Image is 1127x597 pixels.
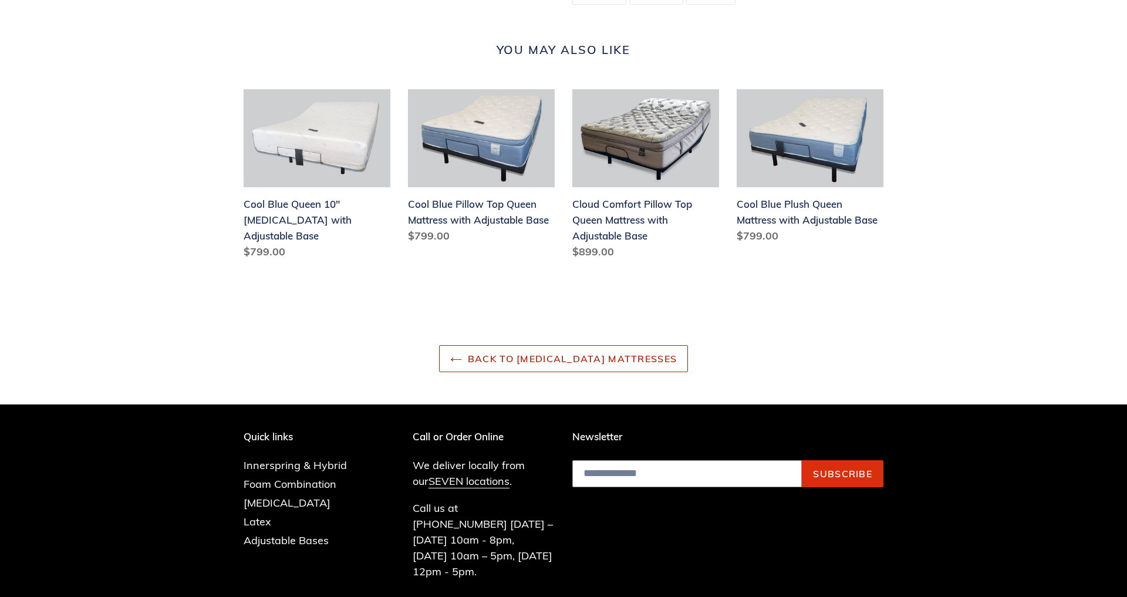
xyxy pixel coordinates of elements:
[428,474,509,488] a: SEVEN locations
[408,89,555,248] a: Cool Blue Pillow Top Queen Mattress with Adjustable Base
[244,431,365,443] p: Quick links
[244,477,336,491] a: Foam Combination
[813,468,872,480] span: Subscribe
[737,89,883,248] a: Cool Blue Plush Queen Mattress with Adjustable Base
[802,460,883,487] button: Subscribe
[244,496,330,510] a: [MEDICAL_DATA]
[439,345,688,372] a: Back to [MEDICAL_DATA] Mattresses
[244,458,347,472] a: Innerspring & Hybrid
[244,534,329,547] a: Adjustable Bases
[413,457,555,489] p: We deliver locally from our .
[572,460,802,487] input: Email address
[572,431,883,443] p: Newsletter
[413,431,555,443] p: Call or Order Online
[244,515,271,528] a: Latex
[572,89,719,264] a: Cloud Comfort Pillow Top Queen Mattress with Adjustable Base
[413,500,555,579] p: Call us at [PHONE_NUMBER] [DATE] – [DATE] 10am - 8pm, [DATE] 10am – 5pm, [DATE] 12pm - 5pm.
[244,43,883,57] h2: You may also like
[244,89,390,264] a: Cool Blue Queen 10" Memory Foam with Adjustable Base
